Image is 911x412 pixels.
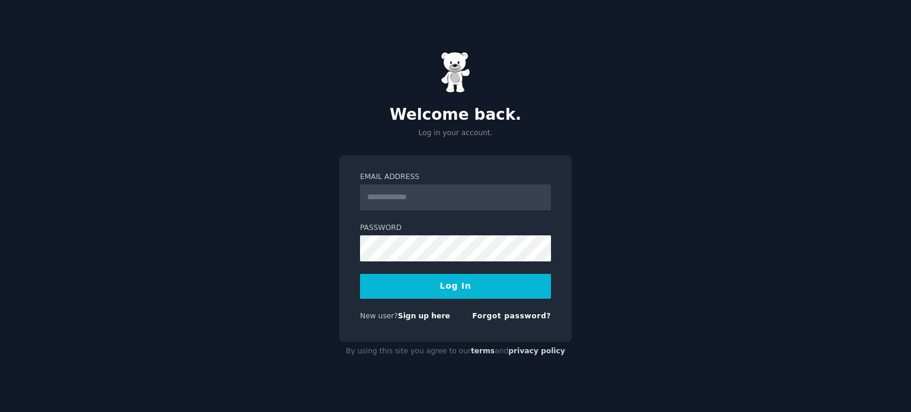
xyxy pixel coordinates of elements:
[472,312,551,320] a: Forgot password?
[360,274,551,299] button: Log In
[360,172,551,183] label: Email Address
[360,312,398,320] span: New user?
[398,312,450,320] a: Sign up here
[471,347,495,355] a: terms
[441,52,470,93] img: Gummy Bear
[360,223,551,234] label: Password
[339,342,572,361] div: By using this site you agree to our and
[508,347,565,355] a: privacy policy
[339,128,572,139] p: Log in your account.
[339,106,572,124] h2: Welcome back.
